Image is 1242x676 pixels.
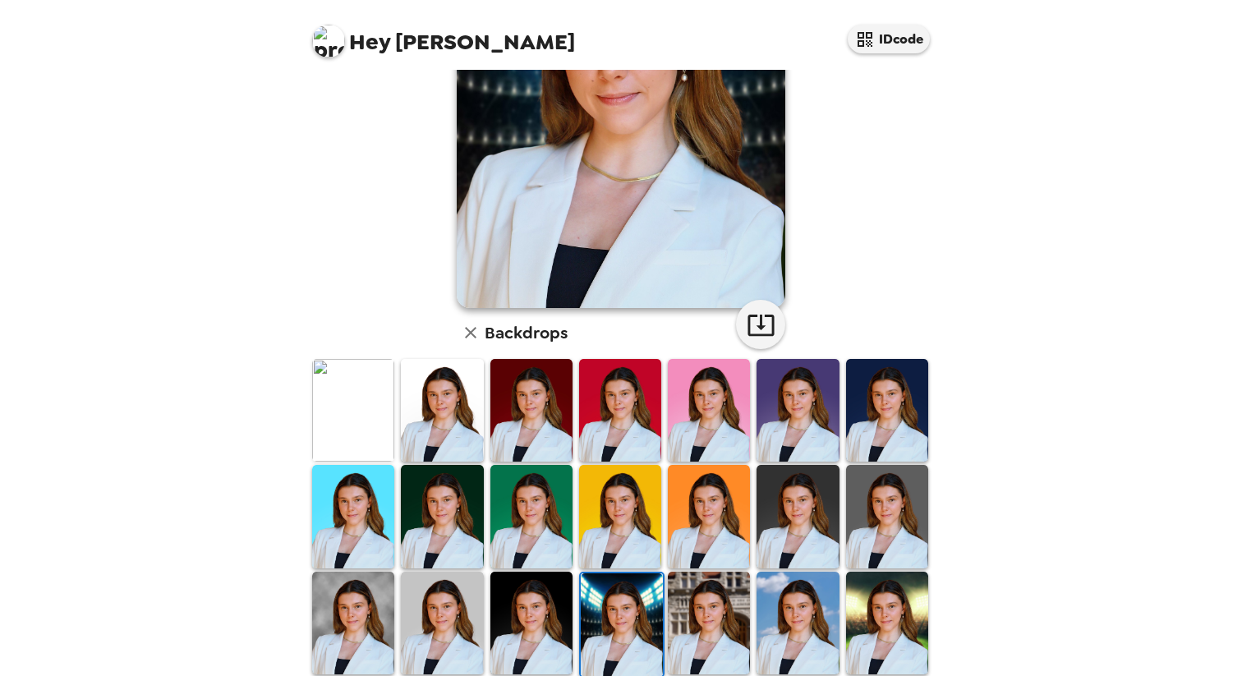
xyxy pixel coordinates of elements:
span: Hey [349,27,390,57]
img: Original [312,359,394,462]
button: IDcode [848,25,930,53]
h6: Backdrops [485,320,568,346]
span: [PERSON_NAME] [312,16,575,53]
img: profile pic [312,25,345,57]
